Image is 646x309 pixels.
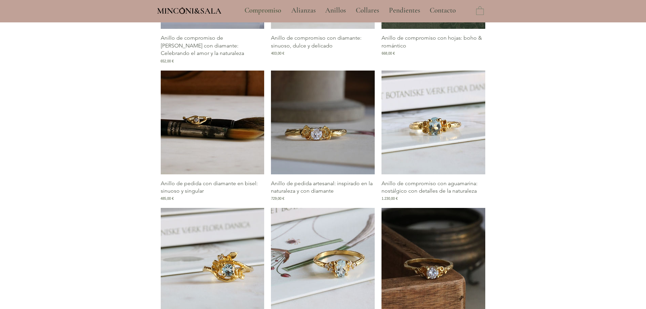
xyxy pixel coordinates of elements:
[425,2,461,19] a: Contacto
[352,2,383,19] p: Collares
[384,2,425,19] a: Pendientes
[157,6,221,16] span: MINCONI&SALA
[351,2,384,19] a: Collares
[239,2,286,19] a: Compromiso
[226,2,474,19] nav: Sitio
[179,7,185,14] img: Minconi Sala
[288,2,319,19] p: Alianzas
[286,2,320,19] a: Alianzas
[320,2,351,19] a: Anillos
[241,2,285,19] p: Compromiso
[426,2,459,19] p: Contacto
[161,71,265,201] div: Galería de Anillo de pedida con diamante en bisel: sinuoso y singular
[271,71,375,201] div: Galería de Anillo de pedida artesanal: inspirado en la naturaleza y con diamante
[157,4,221,16] a: MINCONI&SALA
[322,2,349,19] p: Anillos
[381,71,485,201] div: Galería de Anillo de compromiso con aguamarina: nostálgico con detalles de la naturaleza
[386,2,424,19] p: Pendientes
